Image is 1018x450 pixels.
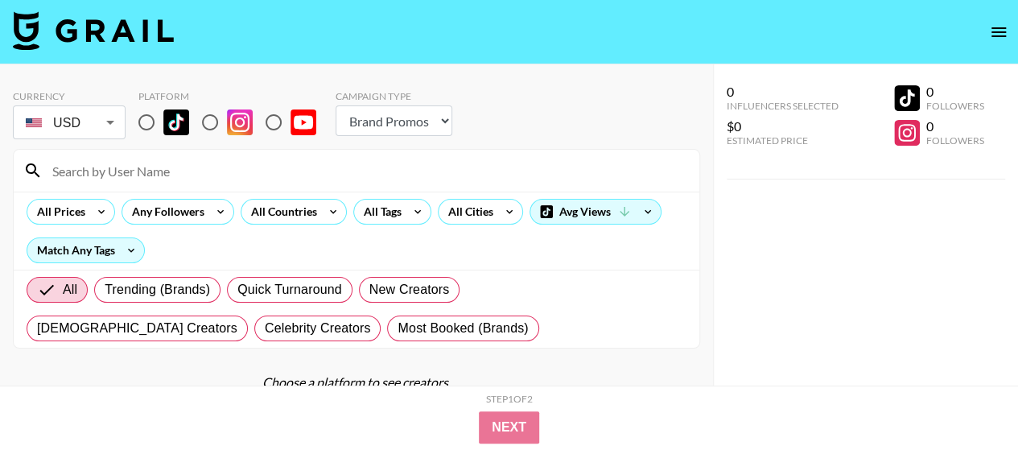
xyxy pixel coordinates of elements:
[530,200,661,224] div: Avg Views
[138,90,329,102] div: Platform
[479,411,539,444] button: Next
[439,200,497,224] div: All Cities
[727,134,839,147] div: Estimated Price
[291,109,316,135] img: YouTube
[237,280,342,299] span: Quick Turnaround
[926,84,984,100] div: 0
[63,280,77,299] span: All
[938,369,999,431] iframe: Drift Widget Chat Controller
[27,200,89,224] div: All Prices
[336,90,452,102] div: Campaign Type
[122,200,208,224] div: Any Followers
[369,280,450,299] span: New Creators
[926,118,984,134] div: 0
[13,90,126,102] div: Currency
[13,374,700,390] div: Choose a platform to see creators.
[926,134,984,147] div: Followers
[983,16,1015,48] button: open drawer
[16,109,122,137] div: USD
[398,319,528,338] span: Most Booked (Brands)
[727,84,839,100] div: 0
[727,118,839,134] div: $0
[727,100,839,112] div: Influencers Selected
[265,319,371,338] span: Celebrity Creators
[227,109,253,135] img: Instagram
[37,319,237,338] span: [DEMOGRAPHIC_DATA] Creators
[27,238,144,262] div: Match Any Tags
[105,280,210,299] span: Trending (Brands)
[926,100,984,112] div: Followers
[486,393,533,405] div: Step 1 of 2
[241,200,320,224] div: All Countries
[163,109,189,135] img: TikTok
[13,11,174,50] img: Grail Talent
[354,200,405,224] div: All Tags
[43,158,690,184] input: Search by User Name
